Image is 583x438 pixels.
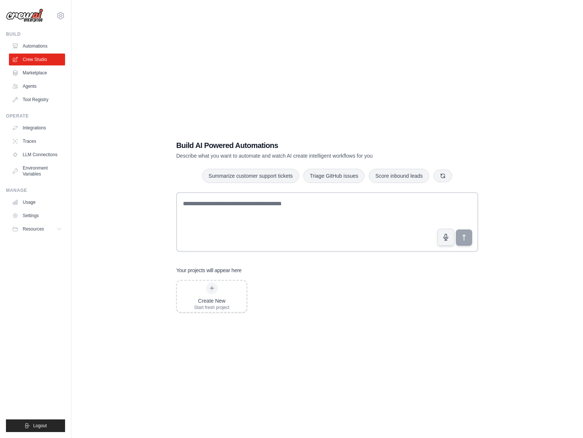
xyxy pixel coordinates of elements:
[9,80,65,92] a: Agents
[6,31,65,37] div: Build
[176,152,426,160] p: Describe what you want to automate and watch AI create intelligent workflows for you
[23,226,44,232] span: Resources
[9,67,65,79] a: Marketplace
[9,196,65,208] a: Usage
[437,229,454,246] button: Click to speak your automation idea
[9,122,65,134] a: Integrations
[303,169,364,183] button: Triage GitHub issues
[194,305,229,310] div: Start fresh project
[194,297,229,305] div: Create New
[9,135,65,147] a: Traces
[369,169,429,183] button: Score inbound leads
[6,419,65,432] button: Logout
[9,210,65,222] a: Settings
[202,169,299,183] button: Summarize customer support tickets
[6,113,65,119] div: Operate
[6,9,43,23] img: Logo
[6,187,65,193] div: Manage
[9,94,65,106] a: Tool Registry
[33,423,47,429] span: Logout
[176,140,426,151] h1: Build AI Powered Automations
[9,40,65,52] a: Automations
[9,223,65,235] button: Resources
[9,149,65,161] a: LLM Connections
[9,54,65,65] a: Crew Studio
[9,162,65,180] a: Environment Variables
[176,267,242,274] h3: Your projects will appear here
[434,170,452,182] button: Get new suggestions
